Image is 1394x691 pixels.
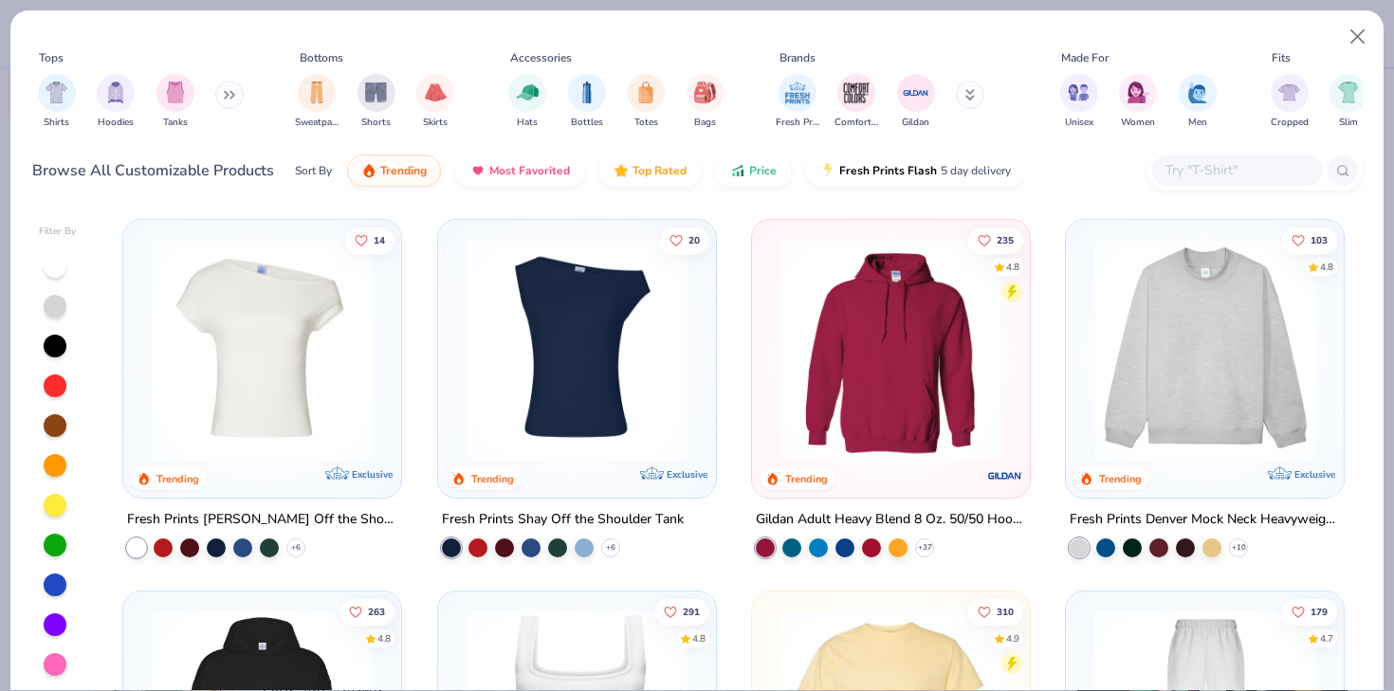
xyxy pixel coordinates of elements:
[568,74,606,130] div: filter for Bottles
[442,508,684,532] div: Fresh Prints Shay Off the Shoulder Tank
[776,116,819,130] span: Fresh Prints
[416,74,454,130] button: filter button
[1187,82,1208,103] img: Men Image
[377,632,391,646] div: 4.8
[423,116,448,130] span: Skirts
[902,116,929,130] span: Gildan
[694,82,715,103] img: Bags Image
[1271,74,1309,130] div: filter for Cropped
[44,116,69,130] span: Shirts
[749,163,777,178] span: Price
[1294,468,1335,481] span: Exclusive
[456,155,584,187] button: Most Favorited
[295,74,339,130] button: filter button
[1311,608,1328,617] span: 179
[614,163,629,178] img: TopRated.gif
[46,82,67,103] img: Shirts Image
[1085,239,1325,460] img: f5d85501-0dbb-4ee4-b115-c08fa3845d83
[361,116,391,130] span: Shorts
[1060,74,1098,130] div: filter for Unisex
[510,49,572,66] div: Accessories
[653,599,708,626] button: Like
[105,82,126,103] img: Hoodies Image
[1271,74,1309,130] button: filter button
[659,227,708,253] button: Like
[291,542,301,554] span: + 6
[697,239,937,460] img: af1e0f41-62ea-4e8f-9b2b-c8bb59fc549d
[457,239,697,460] img: 5716b33b-ee27-473a-ad8a-9b8687048459
[997,235,1014,245] span: 235
[635,82,656,103] img: Totes Image
[517,116,538,130] span: Hats
[687,74,725,130] div: filter for Bags
[1339,116,1358,130] span: Slim
[1340,19,1376,55] button: Close
[1311,235,1328,245] span: 103
[353,468,394,481] span: Exclusive
[606,542,615,554] span: + 6
[1121,116,1155,130] span: Women
[897,74,935,130] div: filter for Gildan
[368,608,385,617] span: 263
[1282,599,1337,626] button: Like
[627,74,665,130] div: filter for Totes
[1320,632,1333,646] div: 4.7
[374,235,385,245] span: 14
[142,239,382,460] img: a1c94bf0-cbc2-4c5c-96ec-cab3b8502a7f
[997,608,1014,617] span: 310
[688,235,699,245] span: 20
[306,82,327,103] img: Sweatpants Image
[633,163,687,178] span: Top Rated
[1119,74,1157,130] button: filter button
[1164,159,1310,181] input: Try "T-Shirt"
[1068,82,1090,103] img: Unisex Image
[300,49,343,66] div: Bottoms
[716,155,791,187] button: Price
[345,227,394,253] button: Like
[1011,239,1251,460] img: a164e800-7022-4571-a324-30c76f641635
[1320,260,1333,274] div: 4.8
[694,116,716,130] span: Bags
[806,155,1025,187] button: Fresh Prints Flash5 day delivery
[1006,632,1019,646] div: 4.9
[1278,82,1300,103] img: Cropped Image
[1188,116,1207,130] span: Men
[416,74,454,130] div: filter for Skirts
[163,116,188,130] span: Tanks
[1179,74,1217,130] button: filter button
[835,116,878,130] span: Comfort Colors
[39,225,77,239] div: Filter By
[776,74,819,130] button: filter button
[1272,49,1291,66] div: Fits
[156,74,194,130] div: filter for Tanks
[682,608,699,617] span: 291
[941,160,1011,182] span: 5 day delivery
[820,163,835,178] img: flash.gif
[358,74,395,130] div: filter for Shorts
[38,74,76,130] button: filter button
[508,74,546,130] div: filter for Hats
[1232,542,1246,554] span: + 10
[156,74,194,130] button: filter button
[842,79,871,107] img: Comfort Colors Image
[358,74,395,130] button: filter button
[756,508,1026,532] div: Gildan Adult Heavy Blend 8 Oz. 50/50 Hooded Sweatshirt
[517,82,539,103] img: Hats Image
[1060,74,1098,130] button: filter button
[571,116,603,130] span: Bottles
[365,82,387,103] img: Shorts Image
[1338,82,1359,103] img: Slim Image
[968,599,1023,626] button: Like
[1061,49,1109,66] div: Made For
[1119,74,1157,130] div: filter for Women
[1282,227,1337,253] button: Like
[835,74,878,130] div: filter for Comfort Colors
[97,74,135,130] div: filter for Hoodies
[968,227,1023,253] button: Like
[577,82,597,103] img: Bottles Image
[1330,74,1367,130] div: filter for Slim
[489,163,570,178] span: Most Favorited
[687,74,725,130] button: filter button
[627,74,665,130] button: filter button
[780,49,816,66] div: Brands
